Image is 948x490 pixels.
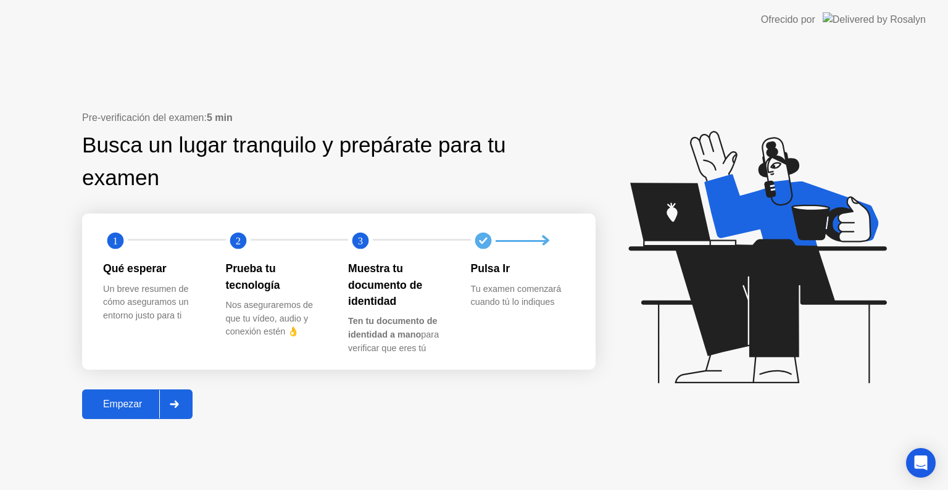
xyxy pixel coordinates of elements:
[235,235,240,247] text: 2
[471,260,574,276] div: Pulsa Ir
[86,399,159,410] div: Empezar
[82,129,517,194] div: Busca un lugar tranquilo y prepárate para tu examen
[226,299,329,339] div: Nos aseguraremos de que tu vídeo, audio y conexión estén 👌
[761,12,815,27] div: Ofrecido por
[113,235,118,247] text: 1
[358,235,363,247] text: 3
[82,389,193,419] button: Empezar
[823,12,926,27] img: Delivered by Rosalyn
[471,283,574,309] div: Tu examen comenzará cuando tú lo indiques
[103,283,206,323] div: Un breve resumen de cómo aseguramos un entorno justo para ti
[348,260,451,309] div: Muestra tu documento de identidad
[226,260,329,293] div: Prueba tu tecnología
[82,110,596,125] div: Pre-verificación del examen:
[103,260,206,276] div: Qué esperar
[207,112,233,123] b: 5 min
[348,315,451,355] div: para verificar que eres tú
[906,448,936,478] div: Open Intercom Messenger
[348,316,437,339] b: Ten tu documento de identidad a mano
